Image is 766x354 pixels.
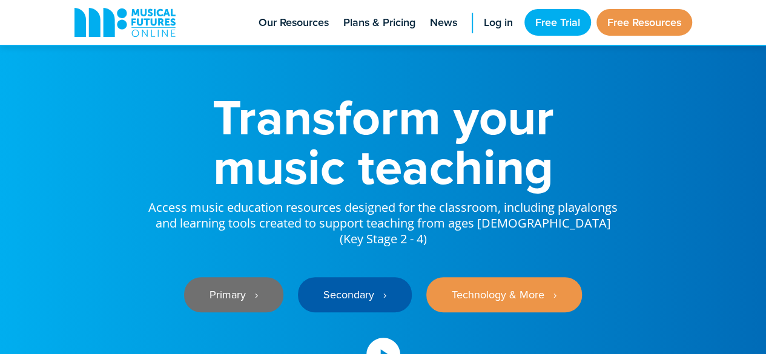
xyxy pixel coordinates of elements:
[147,92,619,191] h1: Transform your music teaching
[596,9,692,36] a: Free Resources
[259,15,329,31] span: Our Resources
[524,9,591,36] a: Free Trial
[298,277,412,312] a: Secondary ‎‏‏‎ ‎ ›
[147,191,619,247] p: Access music education resources designed for the classroom, including playalongs and learning to...
[184,277,283,312] a: Primary ‎‏‏‎ ‎ ›
[343,15,415,31] span: Plans & Pricing
[430,15,457,31] span: News
[484,15,513,31] span: Log in
[426,277,582,312] a: Technology & More ‎‏‏‎ ‎ ›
